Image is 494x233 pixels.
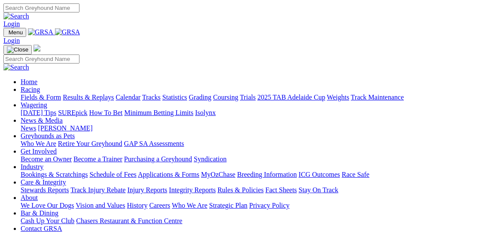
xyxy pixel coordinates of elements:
img: Search [3,64,29,71]
img: GRSA [55,28,80,36]
a: Track Injury Rebate [70,186,125,194]
a: Weights [327,94,349,101]
a: [PERSON_NAME] [38,124,92,132]
a: SUREpick [58,109,87,116]
a: Minimum Betting Limits [124,109,193,116]
img: logo-grsa-white.png [34,45,40,51]
a: History [127,202,147,209]
div: Get Involved [21,155,491,163]
div: Wagering [21,109,491,117]
a: We Love Our Dogs [21,202,74,209]
a: Schedule of Fees [89,171,136,178]
a: Isolynx [195,109,216,116]
a: Strategic Plan [209,202,247,209]
a: Rules & Policies [217,186,264,194]
button: Toggle navigation [3,45,32,54]
a: Get Involved [21,148,57,155]
a: Become a Trainer [73,155,122,163]
a: Greyhounds as Pets [21,132,75,139]
a: Home [21,78,37,85]
a: About [21,194,38,201]
a: Wagering [21,101,47,109]
a: GAP SA Assessments [124,140,184,147]
a: [DATE] Tips [21,109,56,116]
div: About [21,202,491,209]
div: Greyhounds as Pets [21,140,491,148]
a: Fact Sheets [265,186,297,194]
div: Bar & Dining [21,217,491,225]
a: Become an Owner [21,155,72,163]
a: Contact GRSA [21,225,62,232]
a: Results & Replays [63,94,114,101]
a: Stay On Track [299,186,338,194]
a: Retire Your Greyhound [58,140,122,147]
a: Injury Reports [127,186,167,194]
a: Careers [149,202,170,209]
a: Chasers Restaurant & Function Centre [76,217,182,224]
img: Search [3,12,29,20]
a: Coursing [213,94,238,101]
a: Statistics [162,94,187,101]
div: Industry [21,171,491,179]
a: Bookings & Scratchings [21,171,88,178]
input: Search [3,54,79,64]
a: Calendar [116,94,140,101]
a: MyOzChase [201,171,235,178]
a: Breeding Information [237,171,297,178]
div: News & Media [21,124,491,132]
span: Menu [9,29,23,36]
a: Login [3,20,20,27]
a: Fields & Form [21,94,61,101]
img: Close [7,46,28,53]
a: Privacy Policy [249,202,290,209]
a: ICG Outcomes [299,171,340,178]
a: Race Safe [342,171,369,178]
button: Toggle navigation [3,28,26,37]
a: Who We Are [172,202,207,209]
a: Syndication [194,155,226,163]
a: Trials [240,94,256,101]
div: Care & Integrity [21,186,491,194]
a: News & Media [21,117,63,124]
a: Racing [21,86,40,93]
a: How To Bet [89,109,123,116]
a: Grading [189,94,211,101]
a: Tracks [142,94,161,101]
a: Login [3,37,20,44]
a: Integrity Reports [169,186,216,194]
img: GRSA [28,28,53,36]
a: Industry [21,163,43,170]
a: Bar & Dining [21,209,58,217]
a: Applications & Forms [138,171,199,178]
input: Search [3,3,79,12]
a: 2025 TAB Adelaide Cup [257,94,325,101]
a: Care & Integrity [21,179,66,186]
a: News [21,124,36,132]
div: Racing [21,94,491,101]
a: Track Maintenance [351,94,404,101]
a: Who We Are [21,140,56,147]
a: Purchasing a Greyhound [124,155,192,163]
a: Vision and Values [76,202,125,209]
a: Cash Up Your Club [21,217,74,224]
a: Stewards Reports [21,186,69,194]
